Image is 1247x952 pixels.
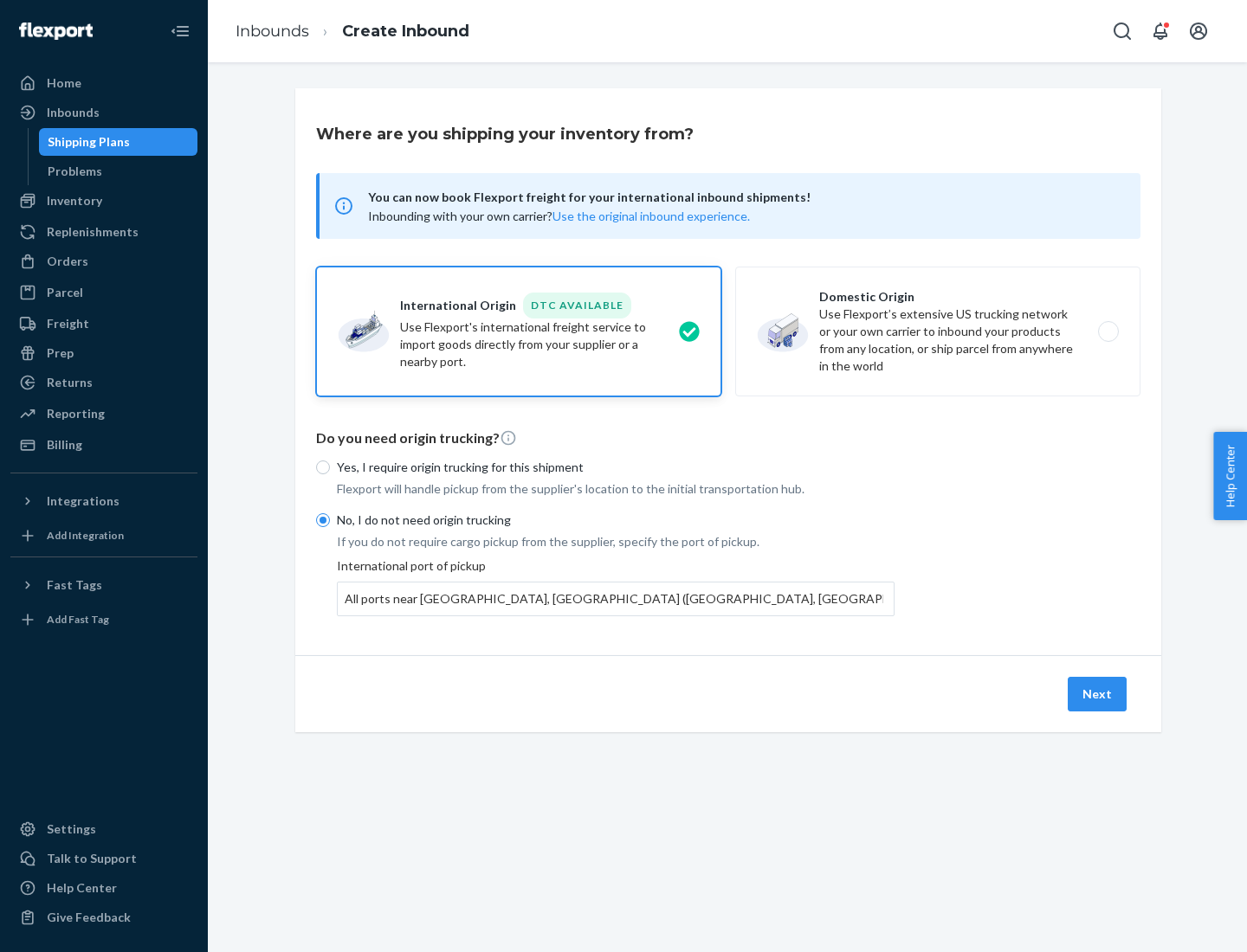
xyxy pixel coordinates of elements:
[47,374,93,391] div: Returns
[10,310,197,338] a: Freight
[552,208,750,225] button: Use the original inbound experience.
[222,6,483,57] ol: breadcrumbs
[1143,14,1178,48] button: Open notifications
[10,522,197,550] a: Add Integration
[47,528,124,543] div: Add Integration
[10,487,197,515] button: Integrations
[10,279,197,306] a: Parcel
[10,339,197,367] a: Prep
[47,253,88,270] div: Orders
[1068,677,1127,711] button: Next
[10,845,197,872] a: Talk to Support
[342,22,469,41] a: Create Inbound
[47,436,82,453] div: Billing
[316,428,1140,448] p: Do you need origin trucking?
[47,284,83,301] div: Parcel
[47,405,105,422] div: Reporting
[47,315,89,332] div: Freight
[337,459,895,476] p: Yes, I require origin trucking for this shipment
[163,14,197,48] button: Close Navigation
[47,192,102,209] div: Inventory
[47,344,74,362] div: Prep
[1213,432,1247,520] button: Help Center
[10,99,197,126] a: Inbounds
[10,874,197,902] a: Help Center
[10,248,197,275] a: Orders
[47,612,109,627] div: Add Fast Tag
[47,492,120,510] div: Integrations
[337,511,895,529] p: No, I do not need origin trucking
[10,571,197,599] button: Fast Tags
[10,606,197,634] a: Add Fast Tag
[10,69,197,97] a: Home
[47,850,137,867] div: Talk to Support
[10,400,197,428] a: Reporting
[39,128,198,156] a: Shipping Plans
[236,22,309,41] a: Inbounds
[10,815,197,843] a: Settings
[47,576,102,594] div: Fast Tags
[47,820,96,838] div: Settings
[47,74,81,92] div: Home
[316,513,330,527] input: No, I do not need origin trucking
[39,158,198,185] a: Problems
[368,209,750,223] span: Inbounding with your own carrier?
[10,431,197,459] a: Billing
[47,104,100,121] div: Inbounds
[316,123,694,145] h3: Where are you shipping your inventory from?
[48,163,102,180] div: Problems
[10,187,197,215] a: Inventory
[337,557,895,616] div: International port of pickup
[337,533,895,550] p: If you do not require cargo pickup from the supplier, specify the port of pickup.
[368,187,1120,208] span: You can now book Flexport freight for your international inbound shipments!
[10,904,197,931] button: Give Feedback
[337,480,895,498] p: Flexport will handle pickup from the supplier's location to the initial transportation hub.
[19,23,93,40] img: Flexport logo
[10,369,197,396] a: Returns
[10,218,197,246] a: Replenishments
[47,909,131,926] div: Give Feedback
[47,223,139,241] div: Replenishments
[1105,14,1140,48] button: Open Search Box
[48,133,130,151] div: Shipping Plans
[47,879,117,897] div: Help Center
[1181,14,1216,48] button: Open account menu
[316,460,330,474] input: Yes, I require origin trucking for this shipment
